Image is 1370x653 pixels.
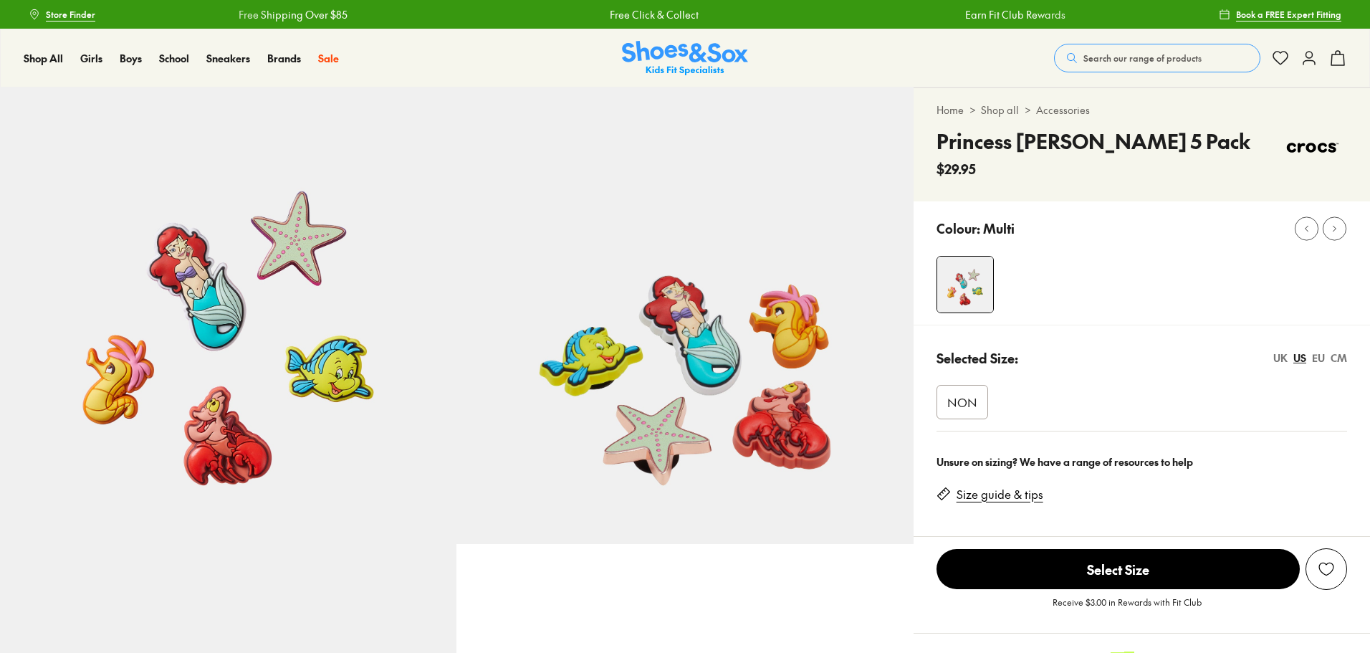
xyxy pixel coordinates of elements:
div: CM [1331,351,1347,366]
div: UK [1273,351,1288,366]
span: Shop All [24,51,63,65]
a: Sale [318,51,339,66]
a: Shop All [24,51,63,66]
span: Girls [80,51,102,65]
p: Selected Size: [937,348,1018,368]
span: NON [947,394,977,411]
div: EU [1312,351,1325,366]
a: Free Click & Collect [607,7,696,22]
a: Free Shipping Over $85 [236,7,345,22]
a: Accessories [1036,103,1090,118]
a: Girls [80,51,102,66]
a: Sneakers [206,51,250,66]
span: Select Size [937,549,1300,589]
span: Book a FREE Expert Fitting [1236,8,1341,21]
button: Select Size [937,548,1300,590]
a: Size guide & tips [957,487,1043,502]
span: Sale [318,51,339,65]
div: US [1293,351,1306,366]
span: School [159,51,189,65]
img: Vendor logo [1278,126,1347,169]
img: 4-554084_1 [937,257,993,313]
a: Home [937,103,964,118]
span: Search our range of products [1083,52,1202,65]
a: Boys [120,51,142,66]
a: Book a FREE Expert Fitting [1219,1,1341,27]
span: $29.95 [937,159,976,178]
p: Multi [983,219,1015,238]
span: Sneakers [206,51,250,65]
p: Colour: [937,219,980,238]
button: Search our range of products [1054,44,1260,72]
a: School [159,51,189,66]
a: Shop all [981,103,1019,118]
a: Shoes & Sox [622,41,748,76]
img: 5-554085_1 [456,87,913,544]
a: Store Finder [29,1,95,27]
h4: Princess [PERSON_NAME] 5 Pack [937,126,1250,156]
div: > > [937,103,1347,118]
a: Earn Fit Club Rewards [962,7,1063,22]
a: Brands [267,51,301,66]
span: Store Finder [46,8,95,21]
button: Add to Wishlist [1306,548,1347,590]
span: Boys [120,51,142,65]
p: Receive $3.00 in Rewards with Fit Club [1053,596,1202,621]
span: Brands [267,51,301,65]
div: Unsure on sizing? We have a range of resources to help [937,454,1347,470]
img: SNS_Logo_Responsive.svg [622,41,748,76]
